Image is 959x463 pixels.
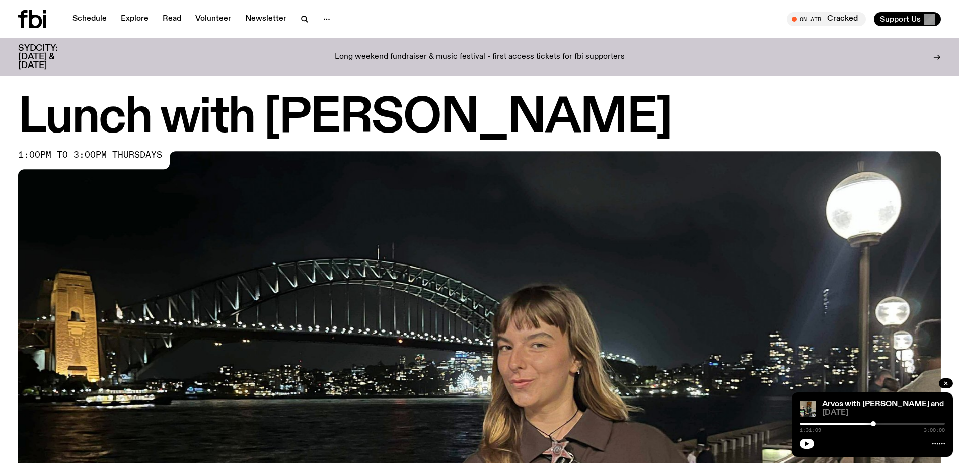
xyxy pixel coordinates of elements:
p: Long weekend fundraiser & music festival - first access tickets for fbi supporters [335,53,625,62]
img: Ruby wears a Collarbones t shirt and pretends to play the DJ decks, Al sings into a pringles can.... [800,401,816,417]
h3: SYDCITY: [DATE] & [DATE] [18,44,83,70]
span: Support Us [880,15,921,24]
h1: Lunch with [PERSON_NAME] [18,96,941,141]
span: 3:00:00 [924,428,945,433]
a: Read [157,12,187,26]
button: On AirCracked [787,12,866,26]
a: Volunteer [189,12,237,26]
span: 1:31:09 [800,428,821,433]
a: Schedule [66,12,113,26]
button: Support Us [874,12,941,26]
a: Newsletter [239,12,292,26]
a: Explore [115,12,155,26]
span: 1:00pm to 3:00pm thursdays [18,151,162,159]
span: [DATE] [822,409,945,417]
